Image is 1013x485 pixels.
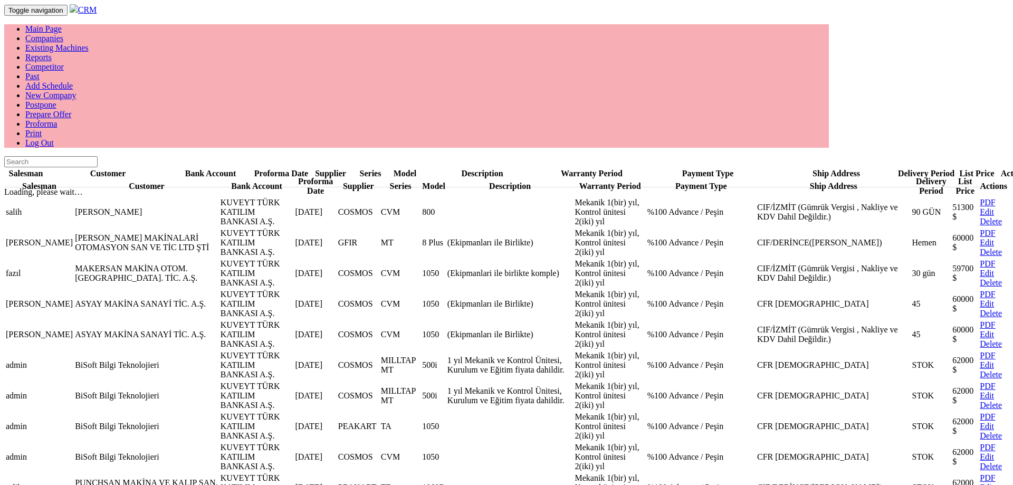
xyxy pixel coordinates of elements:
td: CVM [380,259,421,288]
td: 1050 [422,442,446,472]
a: Log Out [25,138,54,147]
td: [DATE] [294,289,336,319]
a: Print [25,129,42,138]
a: Delete [980,217,1002,226]
a: PDF [980,259,995,268]
a: PDF [980,382,995,391]
td: COSMOS [338,442,379,472]
td: 60000 $ [952,289,978,319]
td: %100 Advance / Peşin [647,412,756,441]
a: CRM [70,5,97,14]
a: Delete [980,401,1002,410]
td: (Ekipmanları ile Birlikte) [447,289,574,319]
a: Delete [980,431,1002,440]
td: CFR [DEMOGRAPHIC_DATA] [757,381,911,411]
td: %100 Advance / Peşin [647,320,756,349]
a: Postpone [25,100,56,109]
td: CVM [380,320,421,349]
td: STOK [912,412,951,441]
td: 500i [422,381,446,411]
td: admin [5,350,73,380]
td: KUVEYT TÜRK KATILIM BANKASI A.Ş. [220,442,294,472]
td: [DATE] [294,320,336,349]
td: MILLTAP MT [380,381,421,411]
td: KUVEYT TÜRK KATILIM BANKASI A.Ş. [220,412,294,441]
a: Delete [980,248,1002,256]
a: Edit [980,422,994,431]
td: CFR [DEMOGRAPHIC_DATA] [757,412,911,441]
td: 59700 $ [952,259,978,288]
td: 62000 $ [952,412,978,441]
td: salih [5,197,73,227]
td: 30 gün [912,259,951,288]
td: GFIR [338,228,379,258]
td: %100 Advance / Peşin [647,350,756,380]
td: Mekanik 1(bir) yıl, Kontrol ünitesi 2(iki) yıl [574,197,645,227]
a: Delete [980,309,1002,318]
td: [PERSON_NAME] [5,289,73,319]
td: 45 [912,289,951,319]
td: 62000 $ [952,442,978,472]
td: CVM [380,197,421,227]
td: [DATE] [294,442,336,472]
td: PEAKART [338,412,379,441]
a: Edit [980,269,994,278]
td: (Ekipmanları ile Birlikte) [447,320,574,349]
div: Supplier [338,182,379,191]
div: Ship Address [757,182,910,191]
td: CIF/DERİNCE([PERSON_NAME]) [757,228,911,258]
td: fazıl [5,259,73,288]
td: admin [5,381,73,411]
td: [PERSON_NAME] [74,197,219,227]
div: Customer [75,182,218,191]
div: Ship Address [778,169,895,178]
td: 1050 [422,320,446,349]
div: Series [381,182,421,191]
div: Bank Account [170,169,251,178]
td: [PERSON_NAME] MAKİNALARİ OTOMASYON SAN VE TİC LTD ŞTİ [74,228,219,258]
td: Mekanik 1(bir) yıl, Kontrol ünitesi 2(iki) yıl [574,228,645,258]
a: PDF [980,473,995,482]
td: %100 Advance / Peşin [647,381,756,411]
td: 8 Plus [422,228,446,258]
td: KUVEYT TÜRK KATILIM BANKASI A.Ş. [220,289,294,319]
td: [DATE] [294,381,336,411]
a: Existing Machines [25,43,89,52]
div: Actions [980,182,1007,191]
a: PDF [980,198,995,207]
a: Edit [980,391,994,400]
a: PDF [980,443,995,452]
div: Delivery Period [897,169,955,178]
td: ASYAY MAKİNA SANAYİ TİC. A.Ş. [74,320,219,349]
td: 1050 [422,259,446,288]
td: Mekanik 1(bir) yıl, Kontrol ünitesi 2(iki) yıl [574,320,645,349]
a: Prepare Offer [25,110,71,119]
td: CFR [DEMOGRAPHIC_DATA] [757,442,911,472]
td: STOK [912,381,951,411]
td: STOK [912,350,951,380]
td: KUVEYT TÜRK KATILIM BANKASI A.Ş. [220,197,294,227]
td: (Ekipmanları ile Birlikte) [447,228,574,258]
td: MT [380,228,421,258]
span: Toggle navigation [8,6,63,14]
td: 1050 [422,289,446,319]
td: CIF/İZMİT (Gümrük Vergisi , Nakliye ve KDV Dahil Değildir.) [757,259,911,288]
td: [DATE] [294,259,336,288]
a: PDF [980,290,995,299]
td: [DATE] [294,197,336,227]
a: PDF [980,229,995,237]
div: Payment Type [640,169,776,178]
a: Main Page [25,24,62,33]
td: 1050 [422,412,446,441]
div: Model [422,182,445,191]
td: 500i [422,350,446,380]
a: Proforma [25,119,57,128]
div: List Price [952,177,978,196]
td: 800 [422,197,446,227]
a: New Company [25,91,76,100]
td: admin [5,442,73,472]
td: 45 [912,320,951,349]
td: %100 Advance / Peşin [647,289,756,319]
td: 51300 $ [952,197,978,227]
td: TA [380,412,421,441]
